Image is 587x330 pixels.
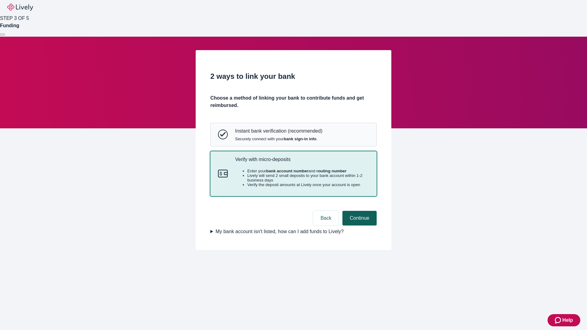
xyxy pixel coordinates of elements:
img: Lively [7,4,33,11]
p: Instant bank verification (recommended) [235,128,322,134]
p: Verify with micro-deposits [235,156,369,162]
button: Micro-depositsVerify with micro-depositsEnter yourbank account numberand routing numberLively wil... [211,152,376,196]
strong: routing number [316,169,346,173]
li: Verify the deposit amounts at Lively once your account is open [247,182,369,187]
svg: Zendesk support icon [555,317,562,324]
button: Zendesk support iconHelp [548,314,580,326]
button: Instant bank verificationInstant bank verification (recommended)Securely connect with yourbank si... [211,123,376,146]
h4: Choose a method of linking your bank to contribute funds and get reimbursed. [210,94,377,109]
li: Enter your and [247,169,369,173]
span: Help [562,317,573,324]
span: Securely connect with your . [235,137,322,141]
strong: bank sign-in info [284,137,316,141]
strong: bank account number [266,169,309,173]
summary: My bank account isn't listed, how can I add funds to Lively? [210,228,377,235]
li: Lively will send 2 small deposits to your bank account within 1-2 business days [247,173,369,182]
button: Continue [342,211,377,226]
svg: Instant bank verification [218,130,228,139]
button: Back [313,211,339,226]
h2: 2 ways to link your bank [210,71,377,82]
svg: Micro-deposits [218,169,228,178]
